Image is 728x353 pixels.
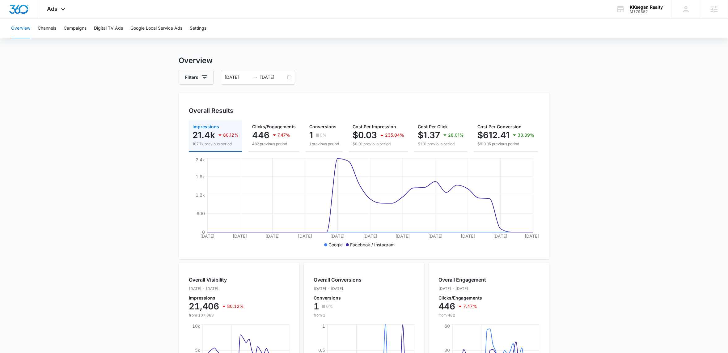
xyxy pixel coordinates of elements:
[196,157,205,162] tspan: 2.4k
[463,304,477,308] p: 7.47%
[260,74,286,81] input: End date
[477,130,510,140] p: $612.41
[265,233,280,239] tspan: [DATE]
[630,5,663,10] div: account name
[190,19,206,38] button: Settings
[192,323,200,329] tspan: 10k
[179,70,214,85] button: Filters
[47,6,58,12] span: Ads
[10,10,15,15] img: logo_orange.svg
[298,233,312,239] tspan: [DATE]
[200,233,214,239] tspan: [DATE]
[314,313,362,318] p: from 1
[331,233,345,239] tspan: [DATE]
[448,133,464,137] p: 28.01%
[195,347,200,353] tspan: 5k
[253,75,258,80] span: to
[223,133,239,137] p: 80.12%
[461,233,475,239] tspan: [DATE]
[38,19,56,38] button: Channels
[309,124,336,129] span: Conversions
[477,124,522,129] span: Cost Per Conversion
[252,141,296,147] p: 482 previous period
[525,233,539,239] tspan: [DATE]
[353,141,404,147] p: $0.01 previous period
[196,174,205,179] tspan: 1.8k
[94,19,123,38] button: Digital TV Ads
[23,36,55,40] div: Domain Overview
[418,141,464,147] p: $1.91 previous period
[350,241,395,248] p: Facebook / Instagram
[189,296,244,300] p: Impressions
[314,276,362,283] h2: Overall Conversions
[252,130,269,140] p: 446
[193,124,219,129] span: Impressions
[385,133,404,137] p: 235.04%
[418,124,448,129] span: Cost Per Click
[193,141,239,147] p: 107.7k previous period
[363,233,377,239] tspan: [DATE]
[438,276,486,283] h2: Overall Engagement
[438,286,486,291] p: [DATE] - [DATE]
[130,19,182,38] button: Google Local Service Ads
[193,130,215,140] p: 21.4k
[314,301,319,311] p: 1
[630,10,663,14] div: account id
[68,36,104,40] div: Keywords by Traffic
[202,229,205,235] tspan: 0
[189,106,233,115] h3: Overall Results
[438,296,486,300] p: Clicks/Engagements
[253,75,258,80] span: swap-right
[197,211,205,216] tspan: 600
[444,347,450,353] tspan: 30
[309,130,313,140] p: 1
[309,141,339,147] p: 1 previous period
[322,323,325,329] tspan: 1
[17,36,22,41] img: tab_domain_overview_orange.svg
[314,296,362,300] p: Conversions
[444,323,450,329] tspan: 60
[353,124,396,129] span: Cost Per Impression
[189,301,219,311] p: 21,406
[438,301,455,311] p: 446
[233,233,247,239] tspan: [DATE]
[314,286,362,291] p: [DATE] - [DATE]
[396,233,410,239] tspan: [DATE]
[252,124,296,129] span: Clicks/Engagements
[11,19,30,38] button: Overview
[328,241,343,248] p: Google
[64,19,87,38] button: Campaigns
[518,133,534,137] p: 33.39%
[196,192,205,198] tspan: 1.2k
[189,286,244,291] p: [DATE] - [DATE]
[353,130,377,140] p: $0.03
[225,74,250,81] input: Start date
[326,304,333,308] p: 0%
[16,16,68,21] div: Domain: [DOMAIN_NAME]
[318,347,325,353] tspan: 0.5
[189,276,244,283] h2: Overall Visibility
[179,55,549,66] h3: Overview
[189,313,244,318] p: from 107,668
[277,133,290,137] p: 7.47%
[227,304,244,308] p: 80.12%
[320,133,327,137] p: 0%
[418,130,440,140] p: $1.37
[17,10,30,15] div: v 4.0.25
[493,233,508,239] tspan: [DATE]
[477,141,534,147] p: $919.35 previous period
[10,16,15,21] img: website_grey.svg
[428,233,442,239] tspan: [DATE]
[61,36,66,41] img: tab_keywords_by_traffic_grey.svg
[438,313,486,318] p: from 482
